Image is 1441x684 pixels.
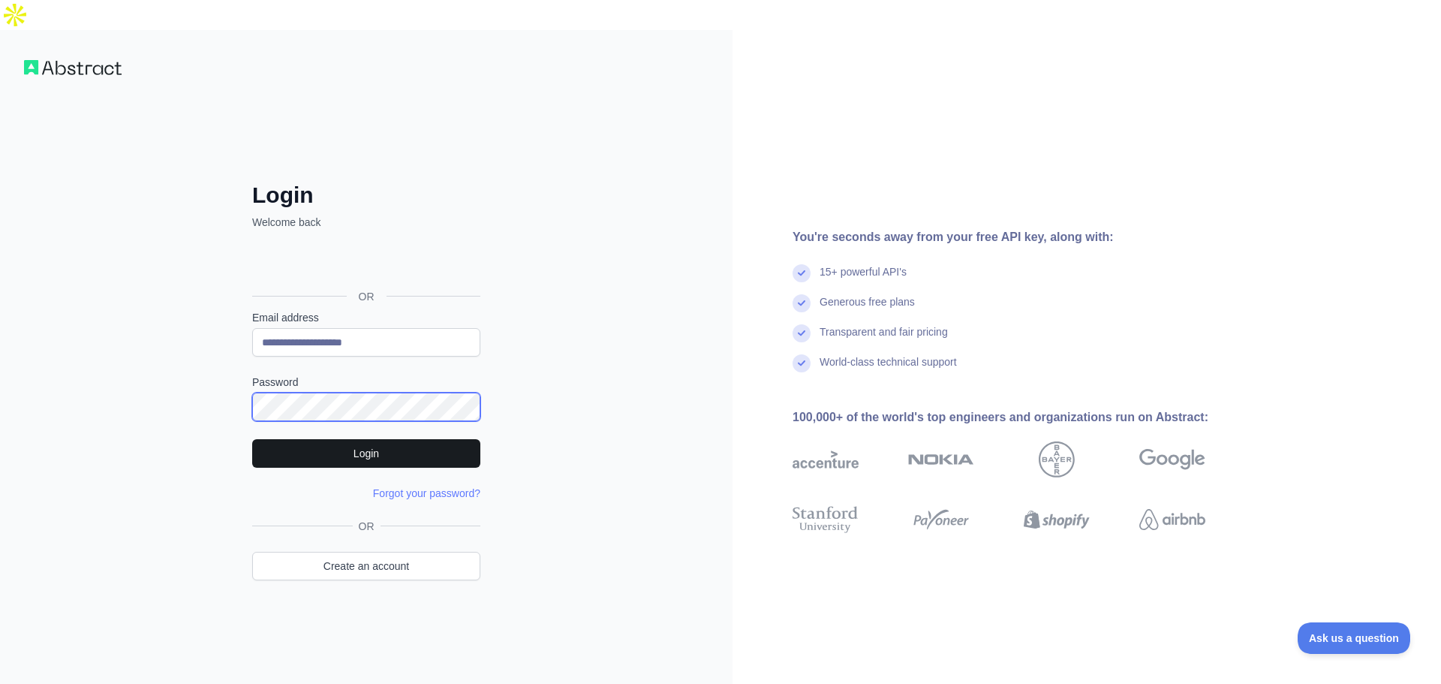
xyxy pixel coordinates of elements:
img: airbnb [1139,503,1205,536]
img: bayer [1039,441,1075,478]
div: Transparent and fair pricing [820,324,948,354]
img: google [1139,441,1205,478]
a: Create an account [252,552,480,580]
iframe: Toggle Customer Support [1298,622,1411,654]
iframe: Kirjaudu Google-tilillä -painike [245,246,485,279]
span: OR [353,519,381,534]
a: Forgot your password? [373,487,480,499]
div: 100,000+ of the world's top engineers and organizations run on Abstract: [793,408,1253,426]
div: Generous free plans [820,294,915,324]
div: 15+ powerful API's [820,264,907,294]
button: Login [252,439,480,468]
div: World-class technical support [820,354,957,384]
label: Email address [252,310,480,325]
img: accenture [793,441,859,478]
img: check mark [793,354,811,372]
img: shopify [1024,503,1090,536]
label: Password [252,375,480,390]
img: stanford university [793,503,859,536]
img: payoneer [908,503,974,536]
img: check mark [793,294,811,312]
img: check mark [793,324,811,342]
img: check mark [793,264,811,282]
div: You're seconds away from your free API key, along with: [793,228,1253,246]
h2: Login [252,182,480,209]
p: Welcome back [252,215,480,230]
img: Workflow [24,60,122,75]
span: OR [347,289,387,304]
img: nokia [908,441,974,478]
